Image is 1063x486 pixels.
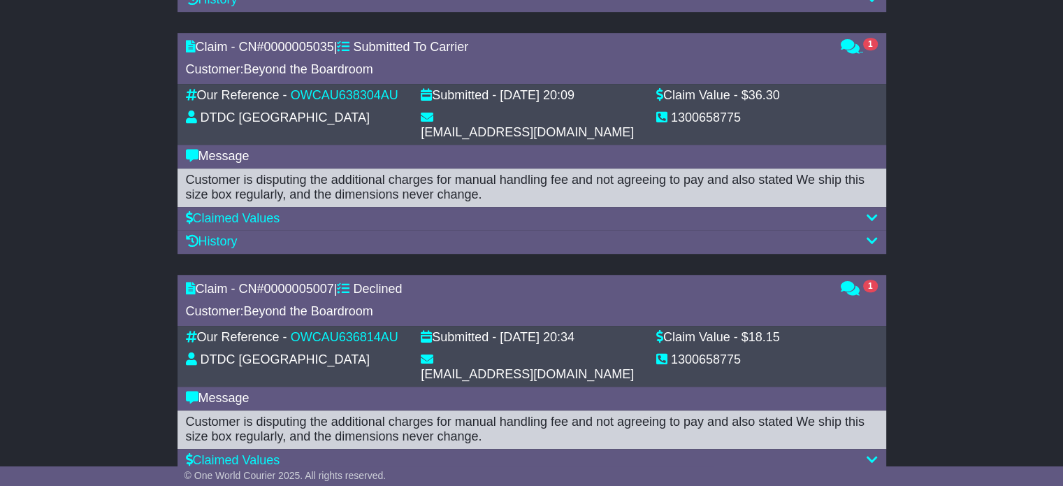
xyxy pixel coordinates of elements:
[500,330,574,345] div: [DATE] 20:34
[421,367,634,383] div: [EMAIL_ADDRESS][DOMAIN_NAME]
[186,234,878,250] div: History
[841,282,878,296] a: 1
[264,40,334,54] span: 0000005035
[186,304,827,320] div: Customer:
[500,88,574,103] div: [DATE] 20:09
[186,330,287,345] div: Our Reference -
[186,453,878,469] div: Claimed Values
[863,280,878,292] span: 1
[742,330,780,345] div: $18.15
[264,282,334,296] span: 0000005007
[671,110,741,126] div: 1300658775
[841,40,878,54] a: 1
[186,391,878,406] div: Message
[201,110,370,126] div: DTDC [GEOGRAPHIC_DATA]
[186,40,827,55] div: Claim - CN# |
[201,352,370,368] div: DTDC [GEOGRAPHIC_DATA]
[186,62,827,78] div: Customer:
[671,352,741,368] div: 1300658775
[742,88,780,103] div: $36.30
[244,62,373,76] span: Beyond the Boardroom
[186,173,878,203] div: Customer is disputing the additional charges for manual handling fee and not agreeing to pay and ...
[186,234,238,248] a: History
[421,330,496,345] div: Submitted -
[353,40,468,54] span: Submitted To Carrier
[244,304,373,318] span: Beyond the Boardroom
[353,282,402,296] span: Declined
[421,125,634,141] div: [EMAIL_ADDRESS][DOMAIN_NAME]
[656,88,738,103] div: Claim Value -
[863,38,878,50] span: 1
[186,211,280,225] a: Claimed Values
[186,211,878,227] div: Claimed Values
[186,88,287,103] div: Our Reference -
[186,282,827,297] div: Claim - CN# |
[186,149,878,164] div: Message
[186,415,878,445] div: Customer is disputing the additional charges for manual handling fee and not agreeing to pay and ...
[421,88,496,103] div: Submitted -
[291,88,398,102] a: OWCAU638304AU
[656,330,738,345] div: Claim Value -
[185,470,386,481] span: © One World Courier 2025. All rights reserved.
[186,453,280,467] a: Claimed Values
[291,330,398,344] a: OWCAU636814AU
